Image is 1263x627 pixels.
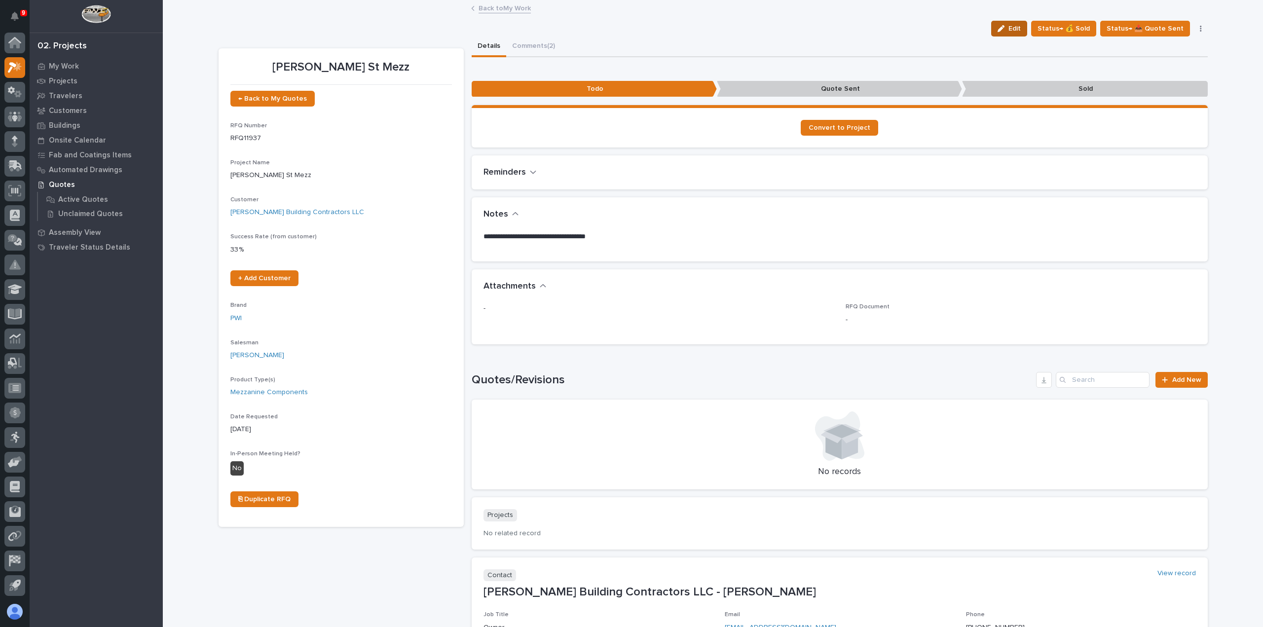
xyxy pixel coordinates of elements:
[37,41,87,52] div: 02. Projects
[230,60,452,74] p: [PERSON_NAME] St Mezz
[230,270,298,286] a: + Add Customer
[483,281,547,292] button: Attachments
[49,121,80,130] p: Buildings
[230,491,298,507] a: ⎘ Duplicate RFQ
[49,136,106,145] p: Onsite Calendar
[22,9,25,16] p: 9
[966,612,985,618] span: Phone
[1155,372,1207,388] a: Add New
[230,197,259,203] span: Customer
[30,162,163,177] a: Automated Drawings
[472,37,506,57] button: Details
[230,377,275,383] span: Product Type(s)
[230,91,315,107] a: ← Back to My Quotes
[1008,24,1021,33] span: Edit
[230,170,452,181] p: [PERSON_NAME] St Mezz
[230,414,278,420] span: Date Requested
[962,81,1207,97] p: Sold
[506,37,561,57] button: Comments (2)
[230,313,242,324] a: PWI
[30,133,163,148] a: Onsite Calendar
[483,281,536,292] h2: Attachments
[49,243,130,252] p: Traveler Status Details
[49,107,87,115] p: Customers
[49,77,77,86] p: Projects
[483,585,1196,599] p: [PERSON_NAME] Building Contractors LLC - [PERSON_NAME]
[846,315,1196,325] p: -
[483,303,834,314] p: -
[230,133,452,144] p: RFQ11937
[479,2,531,13] a: Back toMy Work
[230,451,300,457] span: In-Person Meeting Held?
[846,304,890,310] span: RFQ Document
[472,373,1033,387] h1: Quotes/Revisions
[30,74,163,88] a: Projects
[12,12,25,28] div: Notifications9
[30,118,163,133] a: Buildings
[725,612,740,618] span: Email
[49,92,82,101] p: Travelers
[81,5,111,23] img: Workspace Logo
[483,209,508,220] h2: Notes
[49,166,122,175] p: Automated Drawings
[230,387,308,398] a: Mezzanine Components
[483,167,526,178] h2: Reminders
[30,88,163,103] a: Travelers
[230,350,284,361] a: [PERSON_NAME]
[4,6,25,27] button: Notifications
[230,207,364,218] a: [PERSON_NAME] Building Contractors LLC
[472,81,717,97] p: Todo
[30,103,163,118] a: Customers
[30,225,163,240] a: Assembly View
[230,302,247,308] span: Brand
[809,124,870,131] span: Convert to Project
[1157,569,1196,578] a: View record
[483,529,1196,538] p: No related record
[30,177,163,192] a: Quotes
[49,62,79,71] p: My Work
[238,275,291,282] span: + Add Customer
[30,59,163,74] a: My Work
[1100,21,1190,37] button: Status→ 📤 Quote Sent
[30,148,163,162] a: Fab and Coatings Items
[58,195,108,204] p: Active Quotes
[230,340,259,346] span: Salesman
[49,228,101,237] p: Assembly View
[49,181,75,189] p: Quotes
[717,81,962,97] p: Quote Sent
[30,240,163,255] a: Traveler Status Details
[230,123,267,129] span: RFQ Number
[483,569,516,582] p: Contact
[58,210,123,219] p: Unclaimed Quotes
[230,234,317,240] span: Success Rate (from customer)
[38,192,163,206] a: Active Quotes
[483,509,517,521] p: Projects
[1172,376,1201,383] span: Add New
[38,207,163,221] a: Unclaimed Quotes
[238,496,291,503] span: ⎘ Duplicate RFQ
[1107,23,1184,35] span: Status→ 📤 Quote Sent
[1056,372,1150,388] input: Search
[4,601,25,622] button: users-avatar
[230,461,244,476] div: No
[230,424,452,435] p: [DATE]
[1038,23,1090,35] span: Status→ 💰 Sold
[801,120,878,136] a: Convert to Project
[49,151,132,160] p: Fab and Coatings Items
[1031,21,1096,37] button: Status→ 💰 Sold
[230,160,270,166] span: Project Name
[483,209,519,220] button: Notes
[483,467,1196,478] p: No records
[230,245,452,255] p: 33 %
[991,21,1027,37] button: Edit
[483,167,537,178] button: Reminders
[238,95,307,102] span: ← Back to My Quotes
[483,612,509,618] span: Job Title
